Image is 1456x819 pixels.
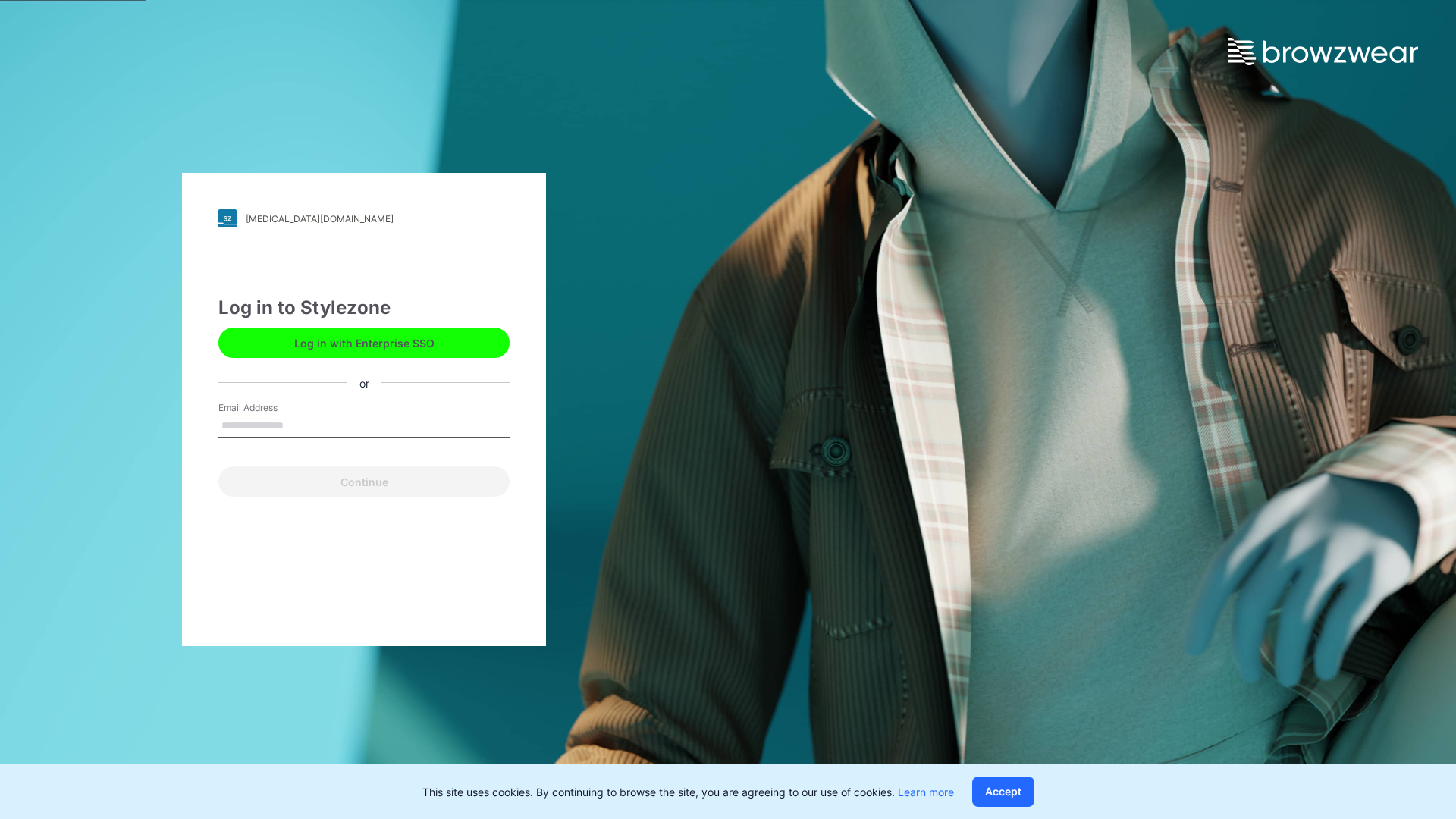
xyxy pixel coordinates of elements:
[218,209,237,227] img: stylezone-logo.562084cfcfab977791bfbf7441f1a819.svg
[1228,38,1418,65] img: browzwear-logo.e42bd6dac1945053ebaf764b6aa21510.svg
[422,784,954,800] p: This site uses cookies. By continuing to browse the site, you are agreeing to our use of cookies.
[218,401,325,415] label: Email Address
[218,294,510,322] div: Log in to Stylezone
[347,375,381,391] div: or
[898,786,954,799] a: Learn more
[218,209,510,227] a: [MEDICAL_DATA][DOMAIN_NAME]
[972,777,1034,807] button: Accept
[246,213,394,224] div: [MEDICAL_DATA][DOMAIN_NAME]
[218,328,510,358] button: Log in with Enterprise SSO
